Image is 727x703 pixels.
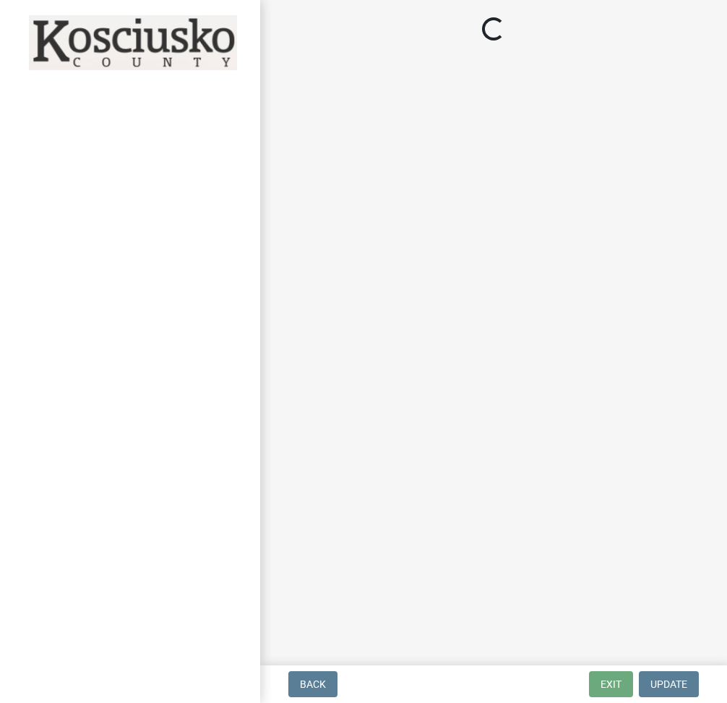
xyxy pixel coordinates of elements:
[650,678,687,690] span: Update
[300,678,326,690] span: Back
[639,671,699,697] button: Update
[589,671,633,697] button: Exit
[29,15,237,70] img: Kosciusko County, Indiana
[288,671,337,697] button: Back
